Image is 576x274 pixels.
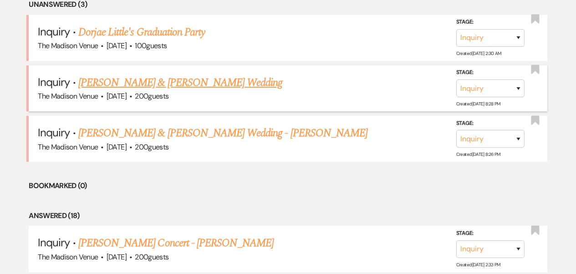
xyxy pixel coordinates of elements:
[135,41,167,50] span: 100 guests
[29,210,547,222] li: Answered (18)
[456,50,501,56] span: Created: [DATE] 2:30 AM
[38,91,98,101] span: The Madison Venue
[456,68,525,78] label: Stage:
[38,75,70,89] span: Inquiry
[38,252,98,262] span: The Madison Venue
[456,101,500,107] span: Created: [DATE] 8:28 PM
[38,235,70,249] span: Inquiry
[29,180,547,192] li: Bookmarked (0)
[456,17,525,27] label: Stage:
[456,261,500,267] span: Created: [DATE] 2:33 PM
[135,252,168,262] span: 200 guests
[38,142,98,152] span: The Madison Venue
[456,229,525,239] label: Stage:
[78,235,274,251] a: [PERSON_NAME] Concert - [PERSON_NAME]
[78,125,367,141] a: [PERSON_NAME] & [PERSON_NAME] Wedding - [PERSON_NAME]
[78,75,282,91] a: [PERSON_NAME] & [PERSON_NAME] Wedding
[107,142,127,152] span: [DATE]
[38,125,70,139] span: Inquiry
[38,41,98,50] span: The Madison Venue
[135,91,168,101] span: 200 guests
[107,41,127,50] span: [DATE]
[107,252,127,262] span: [DATE]
[135,142,168,152] span: 200 guests
[38,25,70,39] span: Inquiry
[107,91,127,101] span: [DATE]
[456,151,500,157] span: Created: [DATE] 8:26 PM
[456,119,525,129] label: Stage:
[78,24,205,40] a: Dorjae Little's Graduation Party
